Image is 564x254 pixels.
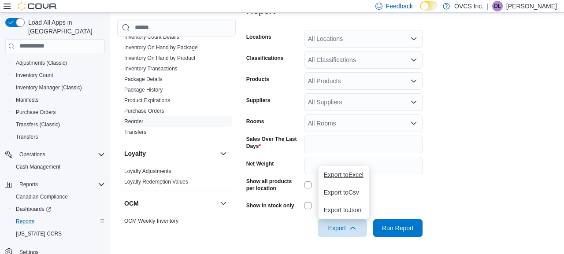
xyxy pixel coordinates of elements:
label: Products [246,76,269,83]
button: Reports [16,179,41,190]
a: Canadian Compliance [12,191,71,202]
a: Loyalty Adjustments [124,168,171,174]
a: Inventory On Hand by Package [124,44,198,51]
a: Cash Management [12,162,64,172]
span: [US_STATE] CCRS [16,230,62,237]
span: Feedback [386,2,413,11]
label: Locations [246,33,271,40]
button: Transfers (Classic) [9,118,108,131]
button: Inventory Count [9,69,108,81]
button: Export toCsv [319,184,369,201]
span: Export [323,219,362,237]
p: [PERSON_NAME] [506,1,557,11]
label: Show in stock only [246,202,294,209]
button: Operations [2,148,108,161]
a: Inventory On Hand by Product [124,55,195,61]
div: Loyalty [117,166,236,191]
span: Canadian Compliance [16,193,68,200]
label: Classifications [246,55,284,62]
span: Inventory Count [12,70,105,81]
button: [US_STATE] CCRS [9,228,108,240]
button: Purchase Orders [9,106,108,118]
a: Inventory Count [12,70,57,81]
span: DL [494,1,501,11]
span: Purchase Orders [16,109,56,116]
a: Transfers [124,129,146,135]
h3: Loyalty [124,149,146,158]
img: Cova [18,2,57,11]
a: Purchase Orders [12,107,59,118]
span: Transfers [12,132,105,142]
div: Donna Labelle [492,1,503,11]
span: Transfers (Classic) [12,119,105,130]
span: Export to Json [324,206,364,214]
span: Transfers (Classic) [16,121,60,128]
button: Open list of options [410,35,417,42]
input: Dark Mode [420,1,438,11]
span: Dashboards [12,204,105,214]
button: Manifests [9,94,108,106]
button: Operations [16,149,49,160]
button: Open list of options [410,99,417,106]
button: Transfers [9,131,108,143]
span: Cash Management [12,162,105,172]
span: Load All Apps in [GEOGRAPHIC_DATA] [25,18,105,36]
a: Transfers [12,132,41,142]
label: Rooms [246,118,264,125]
span: Reports [19,181,38,188]
a: Inventory Transactions [124,66,178,72]
a: Package Details [124,76,163,82]
button: Loyalty [218,148,229,159]
button: Cash Management [9,161,108,173]
a: Transfers (Classic) [12,119,63,130]
label: Show all products per location [246,178,301,192]
button: Export [318,219,367,237]
a: Product Expirations [124,97,170,103]
h3: OCM [124,199,139,208]
span: Inventory Count [16,72,53,79]
span: Adjustments (Classic) [12,58,105,68]
button: Adjustments (Classic) [9,57,108,69]
span: Reports [16,179,105,190]
button: Export toJson [319,201,369,219]
label: Net Weight [246,160,274,167]
div: Inventory [117,11,236,141]
a: Dashboards [9,203,108,215]
span: Manifests [16,96,38,103]
label: Suppliers [246,97,271,104]
span: Cash Management [16,163,60,170]
a: Purchase Orders [124,108,164,114]
button: Open list of options [410,56,417,63]
a: Reorder [124,118,143,125]
button: Open list of options [410,77,417,85]
button: Reports [2,178,108,191]
button: Open list of options [410,120,417,127]
p: OVCS Inc. [454,1,483,11]
button: Reports [9,215,108,228]
span: Manifests [12,95,105,105]
span: Operations [19,151,45,158]
span: Canadian Compliance [12,191,105,202]
a: Manifests [12,95,42,105]
span: Reports [12,216,105,227]
span: Washington CCRS [12,228,105,239]
a: Loyalty Redemption Values [124,179,188,185]
button: Loyalty [124,149,216,158]
button: Run Report [373,219,423,237]
a: OCM Weekly Inventory [124,218,178,224]
a: Adjustments (Classic) [12,58,70,68]
span: Run Report [382,224,414,232]
span: Inventory Manager (Classic) [12,82,105,93]
p: | [487,1,489,11]
a: Inventory Count Details [124,34,179,40]
div: OCM [117,216,236,230]
button: OCM [218,198,229,209]
span: Dashboards [16,206,51,213]
span: Reports [16,218,34,225]
a: [US_STATE] CCRS [12,228,65,239]
span: Purchase Orders [12,107,105,118]
button: OCM [124,199,216,208]
button: Export toExcel [319,166,369,184]
label: Sales Over The Last Days [246,136,301,150]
